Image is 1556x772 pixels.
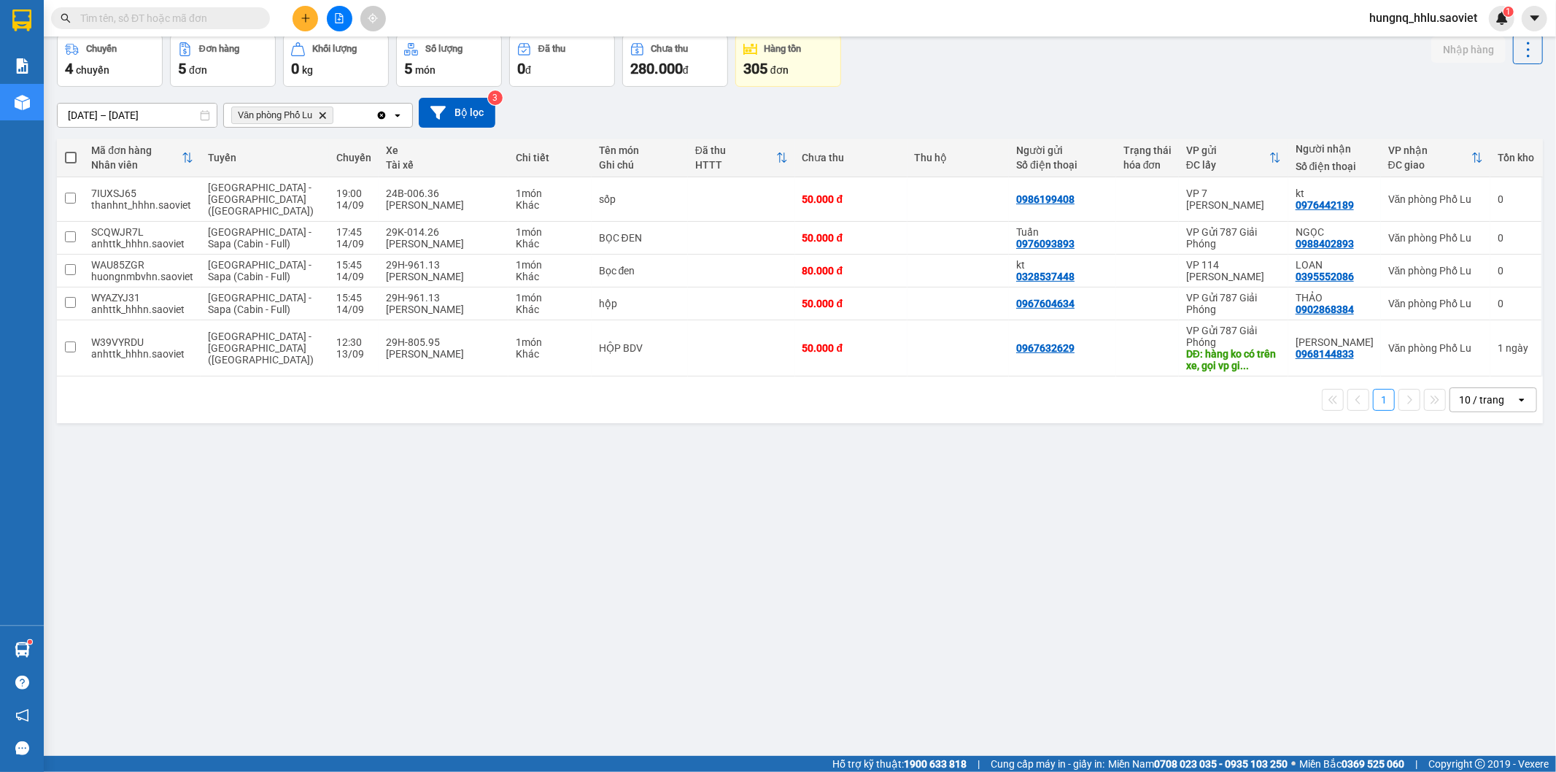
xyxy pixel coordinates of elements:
div: 10 / trang [1459,393,1504,407]
div: ĐC giao [1388,159,1471,171]
div: Đã thu [695,144,776,156]
span: đơn [189,64,207,76]
div: Tồn kho [1498,152,1534,163]
div: VP Gửi 787 Giải Phóng [1186,226,1281,250]
svg: open [1516,394,1528,406]
span: search [61,13,71,23]
div: 50.000 đ [802,232,900,244]
button: plus [293,6,318,31]
div: hộp [599,298,681,309]
span: | [1415,756,1417,772]
div: anhttk_hhhn.saoviet [91,304,193,315]
div: 15:45 [336,259,371,271]
div: SCQWJR7L [91,226,193,238]
div: VP gửi [1186,144,1269,156]
span: [GEOGRAPHIC_DATA] - [GEOGRAPHIC_DATA] ([GEOGRAPHIC_DATA]) [208,331,314,366]
div: Số điện thoại [1296,161,1374,172]
div: [PERSON_NAME] [386,238,501,250]
button: Bộ lọc [419,98,495,128]
span: 5 [404,60,412,77]
div: kt [1016,259,1109,271]
button: Đơn hàng5đơn [170,34,276,87]
div: Khác [516,199,584,211]
div: 1 món [516,226,584,238]
div: Chi tiết [516,152,584,163]
span: file-add [334,13,344,23]
div: MẠNH HẢI [1296,336,1374,348]
div: [PERSON_NAME] [386,199,501,211]
div: Khác [516,348,584,360]
div: 0968144833 [1296,348,1354,360]
span: hungnq_hhlu.saoviet [1358,9,1489,27]
span: chuyến [76,64,109,76]
div: 1 món [516,259,584,271]
div: 50.000 đ [802,193,900,205]
img: solution-icon [15,58,30,74]
span: Miền Nam [1108,756,1288,772]
sup: 1 [1503,7,1514,17]
button: Số lượng5món [396,34,502,87]
div: Mã đơn hàng [91,144,182,156]
button: file-add [327,6,352,31]
div: WYAZYJ31 [91,292,193,304]
strong: 1900 633 818 [904,758,967,770]
div: 0988402893 [1296,238,1354,250]
span: 305 [743,60,767,77]
div: HTTT [695,159,776,171]
div: 0967632629 [1016,342,1075,354]
div: 24B-006.36 [386,188,501,199]
th: Toggle SortBy [1179,139,1288,177]
div: Người gửi [1016,144,1109,156]
span: message [15,741,29,755]
div: VP 7 [PERSON_NAME] [1186,188,1281,211]
div: sốp [599,193,681,205]
span: [GEOGRAPHIC_DATA] - Sapa (Cabin - Full) [208,226,311,250]
div: 1 món [516,292,584,304]
div: LOAN [1296,259,1374,271]
span: [GEOGRAPHIC_DATA] - Sapa (Cabin - Full) [208,259,311,282]
img: icon-new-feature [1495,12,1509,25]
span: aim [368,13,378,23]
div: NGỌC [1296,226,1374,238]
svg: Delete [318,111,327,120]
div: anhttk_hhhn.saoviet [91,348,193,360]
button: Hàng tồn305đơn [735,34,841,87]
div: Tên món [599,144,681,156]
span: | [978,756,980,772]
strong: 0708 023 035 - 0935 103 250 [1154,758,1288,770]
svg: Clear all [376,109,387,121]
button: aim [360,6,386,31]
div: VP nhận [1388,144,1471,156]
div: Xe [386,144,501,156]
div: 14/09 [336,238,371,250]
div: 0902868384 [1296,304,1354,315]
div: 0986199408 [1016,193,1075,205]
span: 280.000 [630,60,683,77]
div: W39VYRDU [91,336,193,348]
div: kt [1296,188,1374,199]
div: 0 [1498,193,1534,205]
span: 0 [291,60,299,77]
span: [GEOGRAPHIC_DATA] - [GEOGRAPHIC_DATA] ([GEOGRAPHIC_DATA]) [208,182,314,217]
div: VP Gửi 787 Giải Phóng [1186,325,1281,348]
div: Tài xế [386,159,501,171]
span: Văn phòng Phố Lu [238,109,312,121]
span: 0 [517,60,525,77]
div: Hàng tồn [765,44,802,54]
div: BỌC ĐEN [599,232,681,244]
div: [PERSON_NAME] [386,304,501,315]
div: 1 món [516,336,584,348]
span: món [415,64,436,76]
div: 29H-961.13 [386,259,501,271]
div: [PERSON_NAME] [386,348,501,360]
div: Chuyến [336,152,371,163]
div: Đơn hàng [199,44,239,54]
span: ... [1240,360,1249,371]
img: warehouse-icon [15,95,30,110]
svg: open [392,109,403,121]
span: đơn [770,64,789,76]
div: Trạng thái [1123,144,1172,156]
div: Văn phòng Phố Lu [1388,342,1483,354]
span: ngày [1506,342,1528,354]
div: VP 114 [PERSON_NAME] [1186,259,1281,282]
